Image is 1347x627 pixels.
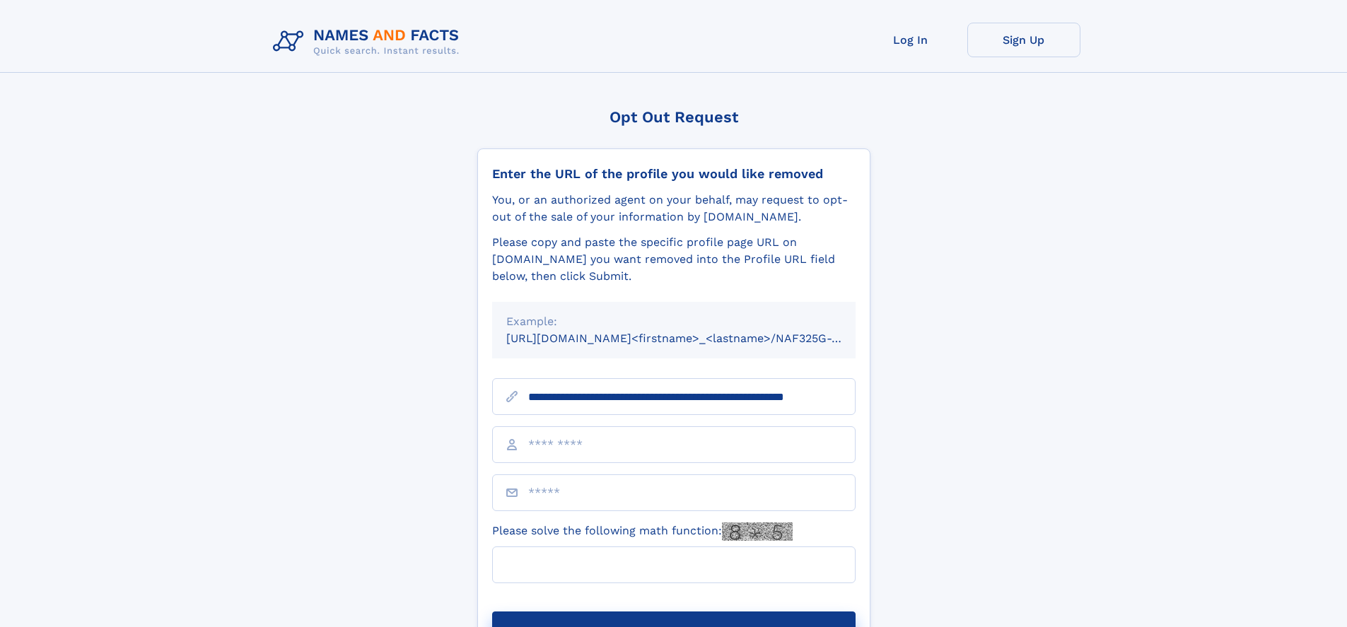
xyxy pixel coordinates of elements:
[854,23,967,57] a: Log In
[967,23,1080,57] a: Sign Up
[492,192,856,225] div: You, or an authorized agent on your behalf, may request to opt-out of the sale of your informatio...
[477,108,870,126] div: Opt Out Request
[506,313,841,330] div: Example:
[492,234,856,285] div: Please copy and paste the specific profile page URL on [DOMAIN_NAME] you want removed into the Pr...
[492,166,856,182] div: Enter the URL of the profile you would like removed
[506,332,882,345] small: [URL][DOMAIN_NAME]<firstname>_<lastname>/NAF325G-xxxxxxxx
[267,23,471,61] img: Logo Names and Facts
[492,522,793,541] label: Please solve the following math function:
